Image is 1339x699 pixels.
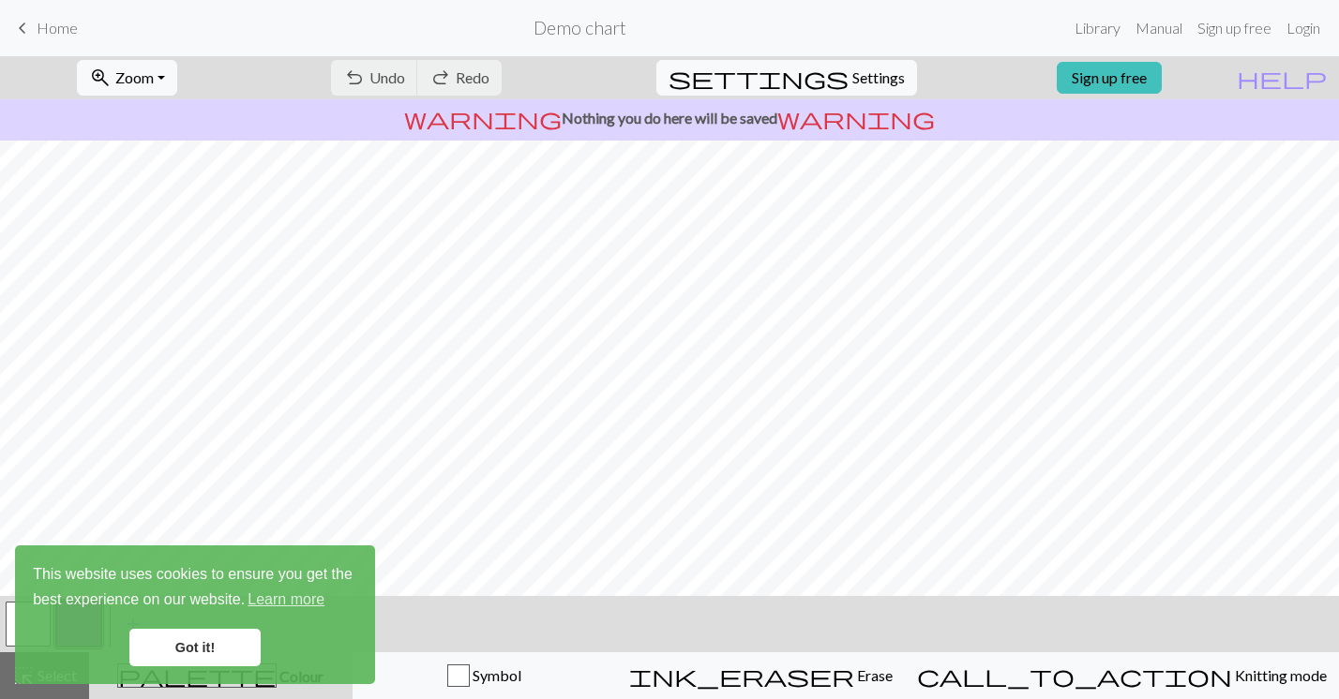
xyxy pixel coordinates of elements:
span: warning [404,105,562,131]
span: Knitting mode [1232,666,1327,684]
a: Sign up free [1057,62,1162,94]
span: Zoom [115,68,154,86]
p: Nothing you do here will be saved [8,107,1331,129]
span: ink_eraser [629,662,854,689]
button: SettingsSettings [656,60,917,96]
span: Home [37,19,78,37]
div: cookieconsent [15,545,375,684]
span: Settings [852,67,905,89]
span: keyboard_arrow_left [11,15,34,41]
a: learn more about cookies [245,586,327,614]
span: call_to_action [917,662,1232,689]
button: Symbol [353,652,617,699]
a: Home [11,12,78,44]
button: Erase [617,652,905,699]
span: Symbol [470,666,521,684]
a: Manual [1128,9,1190,47]
span: help [1237,65,1327,91]
span: Erase [854,666,893,684]
a: Login [1279,9,1328,47]
a: Library [1067,9,1128,47]
span: This website uses cookies to ensure you get the best experience on our website. [33,563,357,614]
i: Settings [669,67,849,89]
span: settings [669,65,849,91]
span: warning [777,105,935,131]
button: Zoom [77,60,177,96]
h2: Demo chart [534,17,626,38]
a: dismiss cookie message [129,629,261,666]
a: Sign up free [1190,9,1279,47]
span: zoom_in [89,65,112,91]
button: Knitting mode [905,652,1339,699]
span: highlight_alt [12,662,35,689]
